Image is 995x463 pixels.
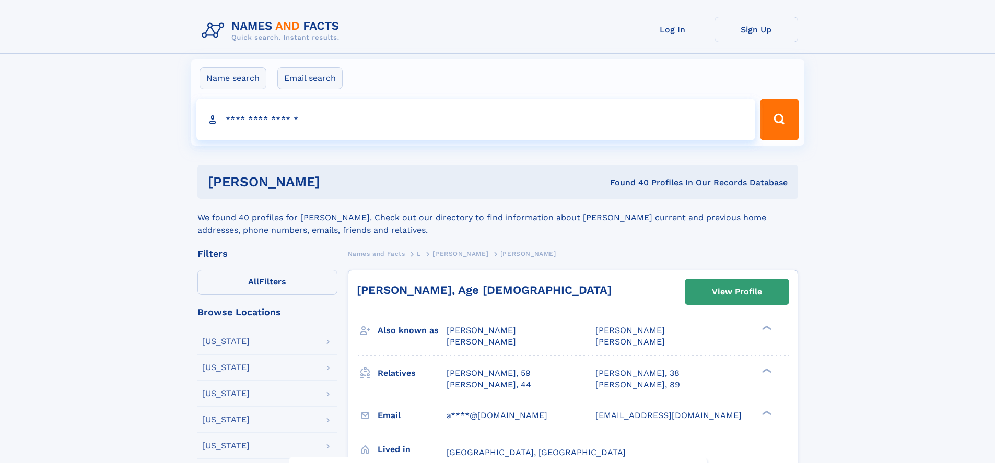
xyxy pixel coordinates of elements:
a: [PERSON_NAME], 59 [447,367,531,379]
div: Found 40 Profiles In Our Records Database [465,177,788,188]
a: [PERSON_NAME] [432,247,488,260]
h1: [PERSON_NAME] [208,175,465,188]
span: [EMAIL_ADDRESS][DOMAIN_NAME] [595,410,742,420]
h3: Email [378,407,447,424]
input: search input [196,99,756,140]
a: Names and Facts [348,247,405,260]
img: Logo Names and Facts [197,17,348,45]
span: [PERSON_NAME] [500,250,556,257]
a: [PERSON_NAME], Age [DEMOGRAPHIC_DATA] [357,283,612,296]
div: [US_STATE] [202,415,250,424]
label: Name search [200,67,266,89]
span: All [248,277,259,287]
a: View Profile [685,279,789,304]
div: ❯ [759,325,772,331]
a: Sign Up [715,17,798,42]
label: Filters [197,270,337,295]
div: We found 40 profiles for [PERSON_NAME]. Check out our directory to find information about [PERSON... [197,199,798,236]
a: Log In [631,17,715,42]
div: [US_STATE] [202,389,250,398]
div: [US_STATE] [202,442,250,450]
span: [PERSON_NAME] [595,325,665,335]
a: [PERSON_NAME], 89 [595,379,680,390]
div: Browse Locations [197,307,337,317]
span: [PERSON_NAME] [595,337,665,347]
div: ❯ [759,367,772,374]
div: ❯ [759,409,772,416]
span: [PERSON_NAME] [432,250,488,257]
a: L [417,247,421,260]
button: Search Button [760,99,799,140]
a: [PERSON_NAME], 44 [447,379,531,390]
h3: Relatives [378,364,447,382]
span: [PERSON_NAME] [447,325,516,335]
h3: Also known as [378,322,447,339]
div: View Profile [712,280,762,304]
div: Filters [197,249,337,258]
a: [PERSON_NAME], 38 [595,367,680,379]
span: [GEOGRAPHIC_DATA], [GEOGRAPHIC_DATA] [447,447,626,457]
label: Email search [277,67,343,89]
h3: Lived in [378,441,447,458]
span: [PERSON_NAME] [447,337,516,347]
div: [US_STATE] [202,363,250,372]
span: L [417,250,421,257]
div: [US_STATE] [202,337,250,346]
